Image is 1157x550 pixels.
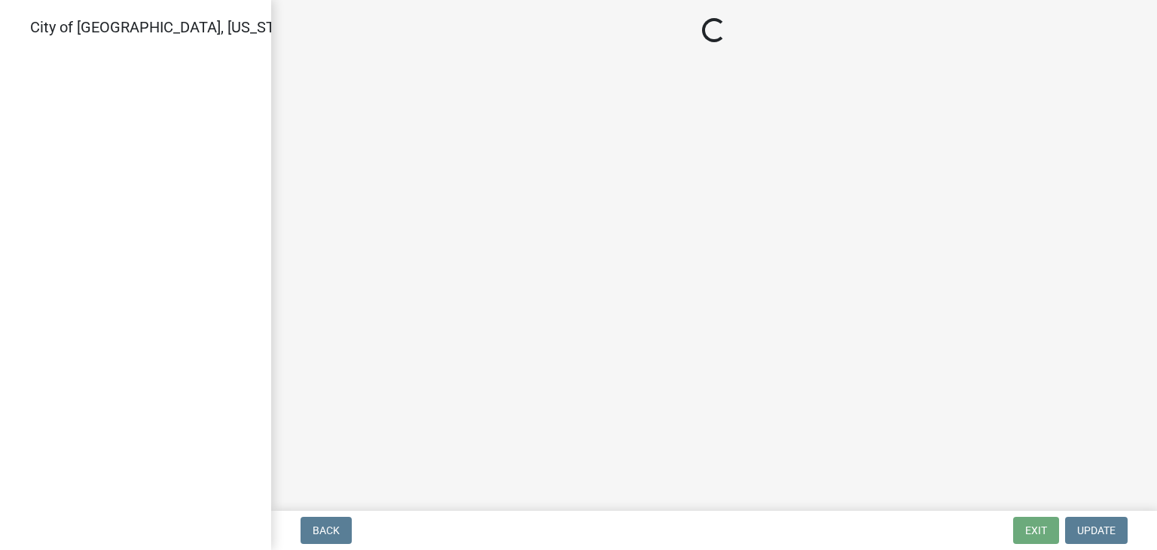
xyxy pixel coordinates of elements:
[1077,524,1116,536] span: Update
[1013,517,1059,544] button: Exit
[313,524,340,536] span: Back
[30,18,304,36] span: City of [GEOGRAPHIC_DATA], [US_STATE]
[1065,517,1128,544] button: Update
[301,517,352,544] button: Back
